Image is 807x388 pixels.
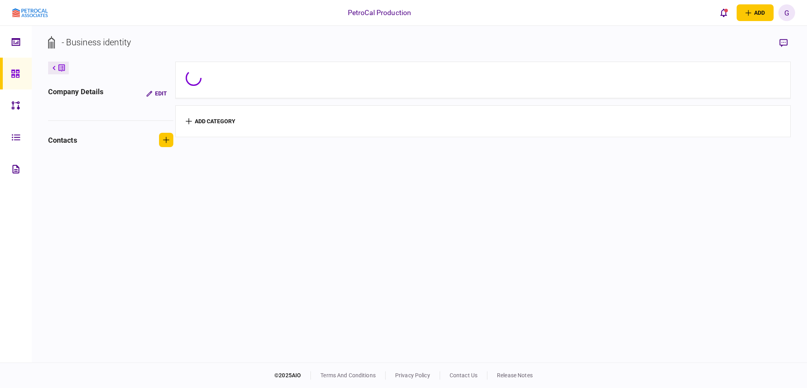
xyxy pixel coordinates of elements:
button: G [778,4,795,21]
div: - Business identity [62,36,131,49]
button: open adding identity options [737,4,774,21]
a: terms and conditions [320,372,376,378]
div: PetroCal Production [348,8,411,18]
a: release notes [497,372,533,378]
a: privacy policy [395,372,430,378]
button: Edit [140,86,173,101]
a: contact us [450,372,477,378]
div: contacts [48,135,77,145]
div: company details [48,86,104,101]
button: add category [186,118,235,124]
button: open notifications list [715,4,732,21]
img: client company logo [12,8,48,17]
div: © 2025 AIO [274,371,311,380]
